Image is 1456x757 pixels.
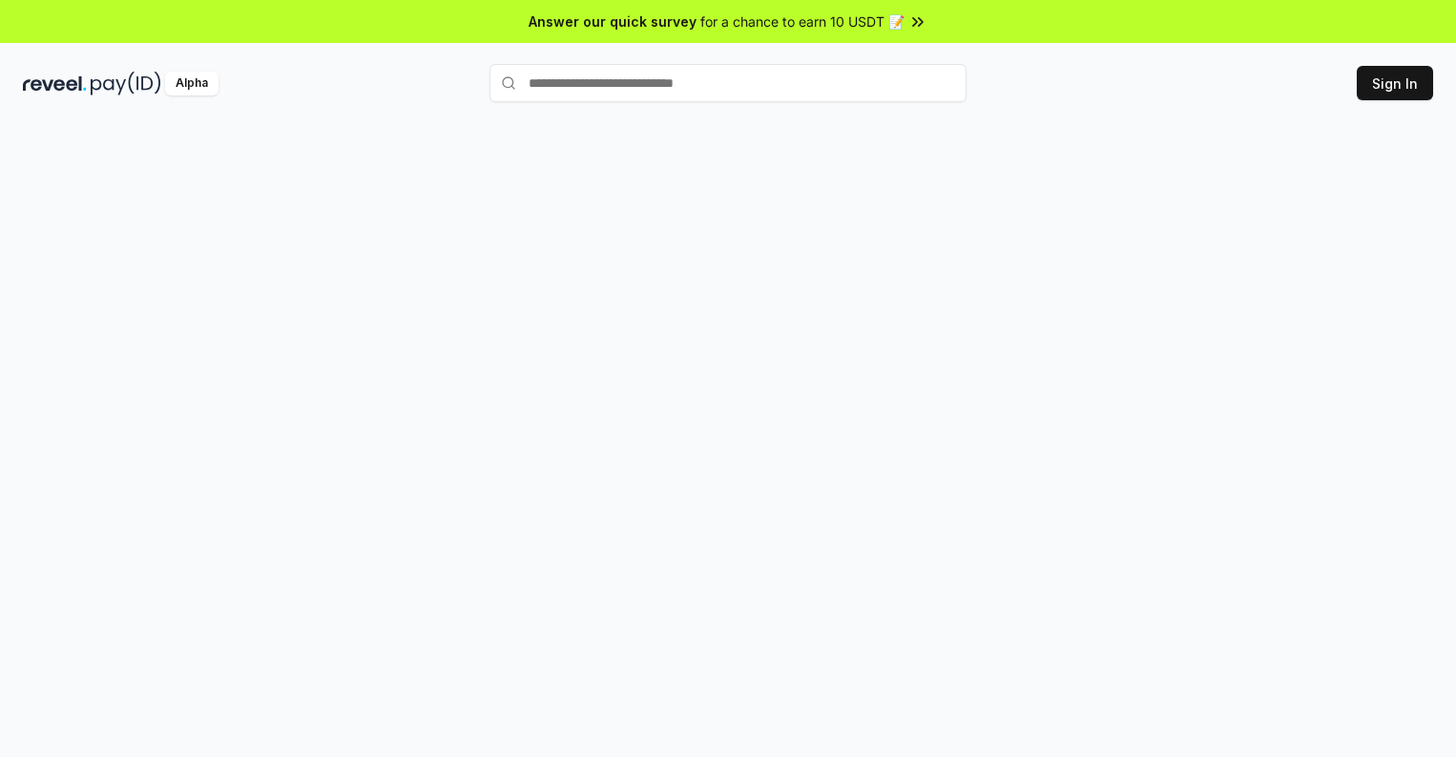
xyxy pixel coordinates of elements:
[529,11,697,32] span: Answer our quick survey
[700,11,905,32] span: for a chance to earn 10 USDT 📝
[23,72,87,95] img: reveel_dark
[1357,66,1433,100] button: Sign In
[91,72,161,95] img: pay_id
[165,72,218,95] div: Alpha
